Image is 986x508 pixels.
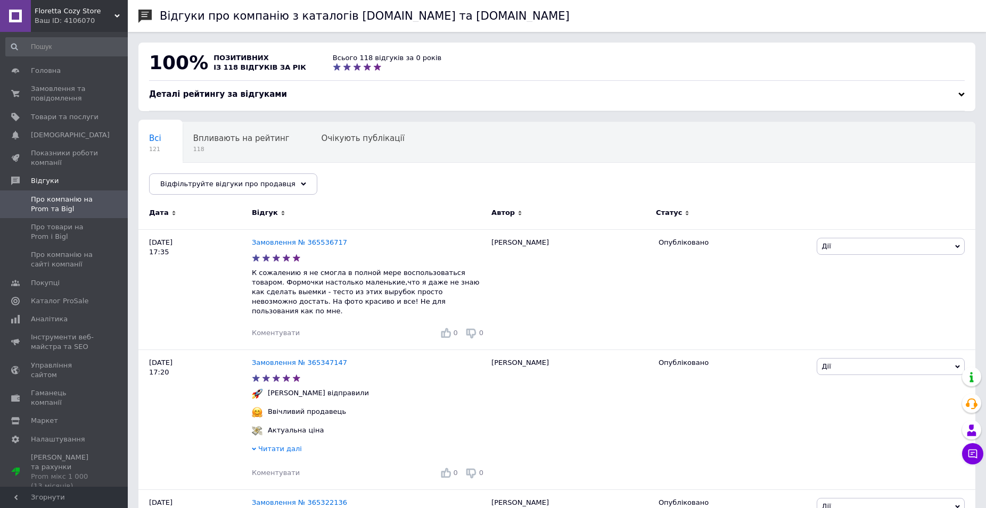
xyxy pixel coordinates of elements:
[31,66,61,76] span: Головна
[149,145,161,153] span: 121
[31,84,98,103] span: Замовлення та повідомлення
[31,148,98,168] span: Показники роботи компанії
[486,349,653,489] div: [PERSON_NAME]
[252,328,300,338] div: Коментувати
[31,112,98,122] span: Товари та послуги
[31,278,60,288] span: Покупці
[31,296,88,306] span: Каталог ProSale
[160,180,295,188] span: Відфільтруйте відгуки про продавця
[149,52,208,73] span: 100%
[252,468,300,478] div: Коментувати
[454,329,458,337] span: 0
[35,6,114,16] span: Floretta Cozy Store
[149,208,169,218] span: Дата
[659,238,809,247] div: Опубліковано
[138,229,252,349] div: [DATE] 17:35
[31,176,59,186] span: Відгуки
[31,435,85,444] span: Налаштування
[252,388,262,399] img: :rocket:
[265,426,326,435] div: Актуальна ціна
[258,445,302,453] span: Читати далі
[479,329,483,337] span: 0
[149,134,161,143] span: Всі
[213,54,269,62] span: позитивних
[5,37,132,56] input: Пошук
[656,208,683,218] span: Статус
[149,89,287,99] span: Деталі рейтингу за відгуками
[252,426,262,436] img: :money_with_wings:
[252,208,278,218] span: Відгук
[491,208,515,218] span: Автор
[252,268,486,317] p: К сожалению я не смогла в полной мере воспользоваться товаром. Формочки настолько маленькие,что я...
[31,195,98,214] span: Про компанію на Prom та Bigl
[821,362,831,370] span: Дії
[479,469,483,477] span: 0
[31,130,110,140] span: [DEMOGRAPHIC_DATA]
[962,443,983,464] button: Чат з покупцем
[31,314,68,324] span: Аналітика
[31,332,98,352] span: Інструменти веб-майстра та SEO
[454,469,458,477] span: 0
[193,145,290,153] span: 118
[31,222,98,241] span: Про товари на Prom і Bigl
[31,416,58,426] span: Маркет
[333,53,441,63] div: Всього 118 відгуків за 0 років
[31,250,98,269] span: Про компанію на сайті компанії
[160,10,570,22] h1: Відгуки про компанію з каталогів [DOMAIN_NAME] та [DOMAIN_NAME]
[252,498,347,506] a: Замовлення № 365322136
[486,229,653,349] div: [PERSON_NAME]
[252,238,347,246] a: Замовлення № 365536717
[31,388,98,407] span: Гаманець компанії
[31,361,98,380] span: Управління сайтом
[322,134,405,143] span: Очікують публікації
[149,174,257,184] span: Опубліковані без комен...
[193,134,290,143] span: Впливають на рейтинг
[35,16,128,26] div: Ваш ID: 4106070
[31,453,98,492] span: [PERSON_NAME] та рахунки
[252,359,347,367] a: Замовлення № 365347147
[138,349,252,489] div: [DATE] 17:20
[252,329,300,337] span: Коментувати
[252,469,300,477] span: Коментувати
[265,388,372,398] div: [PERSON_NAME] відправили
[252,407,262,418] img: :hugging_face:
[659,358,809,368] div: Опубліковано
[149,89,965,100] div: Деталі рейтингу за відгуками
[659,498,809,507] div: Опубліковано
[31,472,98,491] div: Prom мікс 1 000 (13 місяців)
[821,242,831,250] span: Дії
[252,444,486,456] div: Читати далі
[265,407,349,417] div: Ввічливий продавець
[138,163,278,203] div: Опубліковані без коментаря
[213,63,306,71] span: із 118 відгуків за рік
